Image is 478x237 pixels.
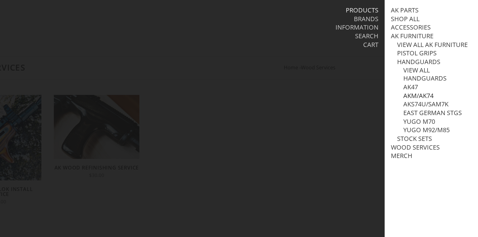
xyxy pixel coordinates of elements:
a: Wood Services [391,143,440,151]
a: Merch [391,152,412,160]
a: Shop All [391,15,419,23]
a: Handguards [397,58,440,66]
a: Yugo M92/M85 [403,126,450,134]
a: View all Handguards [403,66,472,82]
a: AK Furniture [391,32,433,40]
a: AKM/AK74 [403,92,433,100]
a: AKS74U/SAM7K [403,100,448,108]
a: AK47 [403,83,418,91]
a: Yugo M70 [403,118,435,126]
a: Pistol Grips [397,49,437,57]
a: Information [335,23,378,31]
a: Search [355,32,378,40]
a: East German STGs [403,109,462,117]
a: Cart [363,41,378,49]
a: View all AK Furniture [397,41,468,49]
a: Stock Sets [397,135,432,143]
a: AK Parts [391,6,419,14]
a: Products [346,6,378,14]
a: Accessories [391,23,431,31]
a: Brands [354,15,378,23]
